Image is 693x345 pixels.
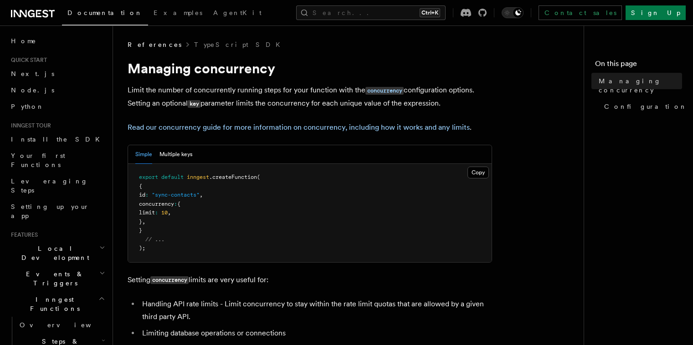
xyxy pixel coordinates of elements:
[7,240,107,266] button: Local Development
[595,73,682,98] a: Managing concurrency
[62,3,148,25] a: Documentation
[139,327,492,340] li: Limiting database operations or connections
[296,5,446,20] button: Search...Ctrl+K
[7,231,38,238] span: Features
[139,201,174,207] span: concurrency
[11,136,105,143] span: Install the SDK
[11,103,44,110] span: Python
[139,227,142,233] span: }
[155,209,158,216] span: :
[142,218,145,225] span: ,
[7,198,107,224] a: Setting up your app
[148,3,208,25] a: Examples
[152,192,200,198] span: "sync-contacts"
[209,174,257,180] span: .createFunction
[7,56,47,64] span: Quick start
[67,9,143,16] span: Documentation
[16,317,107,333] a: Overview
[502,7,524,18] button: Toggle dark mode
[128,121,492,134] p: .
[161,174,184,180] span: default
[213,9,262,16] span: AgentKit
[7,147,107,173] a: Your first Functions
[7,173,107,198] a: Leveraging Steps
[11,203,89,219] span: Setting up your app
[7,131,107,147] a: Install the SDK
[145,192,149,198] span: :
[139,192,145,198] span: id
[595,58,682,73] h4: On this page
[601,98,682,115] a: Configuration
[139,174,158,180] span: export
[626,5,686,20] a: Sign Up
[11,86,54,94] span: Node.js
[11,36,36,46] span: Home
[11,152,65,168] span: Your first Functions
[139,209,155,216] span: limit
[7,266,107,291] button: Events & Triggers
[7,66,107,82] a: Next.js
[177,201,180,207] span: {
[128,60,492,76] h1: Managing concurrency
[7,291,107,317] button: Inngest Functions
[11,178,88,194] span: Leveraging Steps
[365,86,404,94] a: concurrency
[139,183,142,189] span: {
[150,276,189,284] code: concurrency
[604,102,687,111] span: Configuration
[139,245,145,251] span: );
[7,33,107,49] a: Home
[135,145,152,164] button: Simple
[159,145,192,164] button: Multiple keys
[200,192,203,198] span: ,
[161,209,168,216] span: 10
[7,269,99,288] span: Events & Triggers
[257,174,260,180] span: (
[11,70,54,77] span: Next.js
[188,100,200,108] code: key
[7,122,51,129] span: Inngest tour
[420,8,440,17] kbd: Ctrl+K
[168,209,171,216] span: ,
[7,98,107,115] a: Python
[128,123,470,132] a: Read our concurrency guide for more information on concurrency, including how it works and any li...
[128,274,492,287] p: Setting limits are very useful for:
[539,5,622,20] a: Contact sales
[154,9,202,16] span: Examples
[7,295,98,313] span: Inngest Functions
[208,3,267,25] a: AgentKit
[7,82,107,98] a: Node.js
[174,201,177,207] span: :
[20,321,113,329] span: Overview
[599,76,682,95] span: Managing concurrency
[187,174,209,180] span: inngest
[145,236,164,243] span: // ...
[194,40,286,49] a: TypeScript SDK
[467,167,489,178] button: Copy
[139,218,142,225] span: }
[7,244,99,262] span: Local Development
[139,298,492,323] li: Handling API rate limits - Limit concurrency to stay within the rate limit quotas that are allowe...
[365,87,404,95] code: concurrency
[128,84,492,110] p: Limit the number of concurrently running steps for your function with the configuration options. ...
[128,40,181,49] span: References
